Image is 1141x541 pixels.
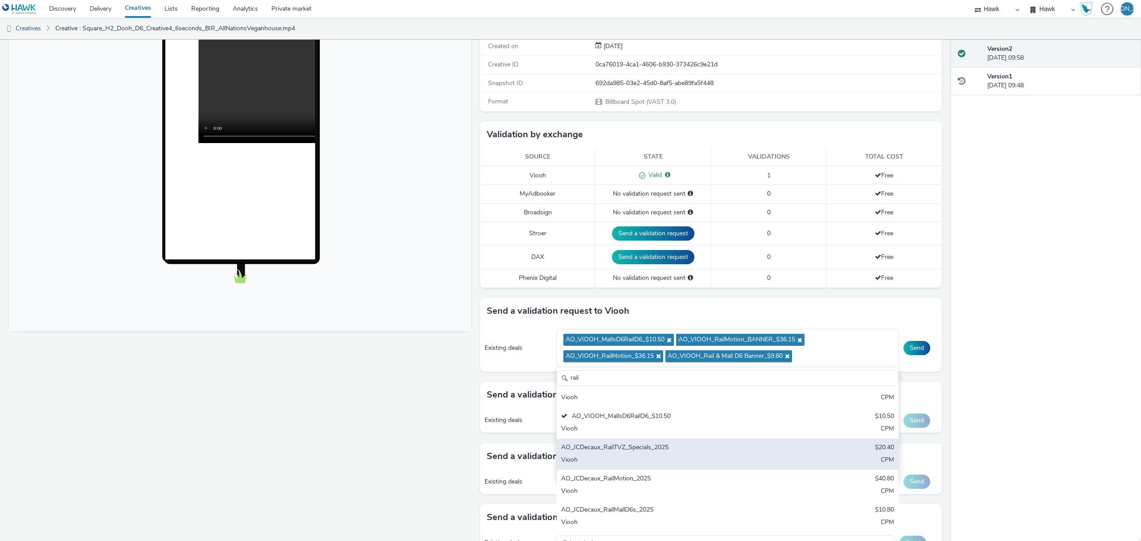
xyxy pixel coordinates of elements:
[480,222,595,246] td: Stroer
[688,274,693,283] div: Please select a deal below and click on Send to send a validation request to Phenix Digital.
[987,45,1134,63] div: [DATE] 09:58
[600,208,706,217] div: No validation request sent
[881,518,894,528] div: CPM
[678,336,795,344] span: AO_VIOOH_RailMotion_BANNER_$36.15
[903,414,930,428] button: Send
[875,189,893,198] span: Free
[688,189,693,198] div: Please select a deal below and click on Send to send a validation request to MyAdbooker.
[612,226,694,241] button: Send a validation request
[488,79,523,87] span: Snapshot ID
[487,511,662,524] h3: Send a validation request to Phenix Digital
[484,477,552,486] div: Existing deals
[561,393,782,403] div: Viooh
[487,388,648,402] h3: Send a validation request to Broadsign
[875,505,894,516] div: $10.80
[561,474,782,484] div: AO_JCDecaux_RailMotion_2025
[595,79,941,88] div: 692da985-03e2-45d0-8af5-abe89fa5f448
[487,450,659,463] h3: Send a validation request to MyAdbooker
[561,487,782,497] div: Viooh
[767,274,771,282] span: 0
[480,185,595,203] td: MyAdbooker
[561,505,782,516] div: AO_JCDecaux_RailMallD6s_2025
[645,171,662,179] span: Valid
[561,443,782,453] div: AO_JCDecaux_RailTVZ_Specials_2025
[881,393,894,403] div: CPM
[480,148,595,166] th: Source
[561,412,782,422] div: AO_VIOOH_MallsD6RailD6_$10.50
[566,336,665,344] span: AO_VIOOH_MallsD6RailD6_$10.50
[488,97,508,106] span: Format
[480,166,595,185] td: Viooh
[881,455,894,466] div: CPM
[488,60,518,69] span: Creative ID
[488,42,518,50] span: Created on
[767,253,771,261] span: 0
[487,128,583,141] h3: Validation by exchange
[4,25,13,33] img: dooh
[561,455,782,466] div: Viooh
[2,4,37,15] img: undefined Logo
[557,370,899,386] input: Search......
[51,18,300,39] a: Creative : Square_H2_Dooh_D6_Creative4_6seconds_BIR_AllNationsVeganhouse.mp4
[903,341,930,355] button: Send
[566,352,654,360] span: AO_VIOOH_RailMotion_$36.15
[595,60,941,69] div: 0ca76019-4ca1-4606-b930-373426c9e21d
[903,475,930,489] button: Send
[987,45,1012,53] strong: Version 2
[480,269,595,287] td: Phenix Digital
[561,424,782,434] div: Viooh
[767,229,771,238] span: 0
[600,189,706,198] div: No validation request sent
[480,246,595,269] td: DAX
[480,203,595,221] td: Broadsign
[602,42,623,51] div: Creation 08 July 2025, 09:48
[602,42,623,50] span: [DATE]
[875,443,894,453] div: $20.40
[767,171,771,180] span: 1
[875,208,893,217] span: Free
[987,72,1134,90] div: [DATE] 09:48
[1079,2,1093,16] img: Hawk Academy
[688,208,693,217] div: Please select a deal below and click on Send to send a validation request to Broadsign.
[987,72,1012,81] strong: Version 1
[875,412,894,422] div: $10.50
[561,518,782,528] div: Viooh
[826,148,942,166] th: Total cost
[484,344,552,352] div: Existing deals
[600,274,706,283] div: No validation request sent
[875,229,893,238] span: Free
[767,208,771,217] span: 0
[668,352,783,360] span: AO_VIOOH_Rail & Mall D6 Banner_$9.80
[612,250,694,264] button: Send a validation request
[484,416,552,425] div: Existing deals
[1079,2,1096,16] a: Hawk Academy
[881,487,894,497] div: CPM
[875,171,893,180] span: Free
[875,474,894,484] div: $40.80
[487,304,629,318] h3: Send a validation request to Viooh
[595,148,711,166] th: State
[604,98,676,106] span: Billboard Spot (VAST 3.0)
[875,274,893,282] span: Free
[881,424,894,434] div: CPM
[711,148,826,166] th: Validations
[767,189,771,198] span: 0
[875,253,893,261] span: Free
